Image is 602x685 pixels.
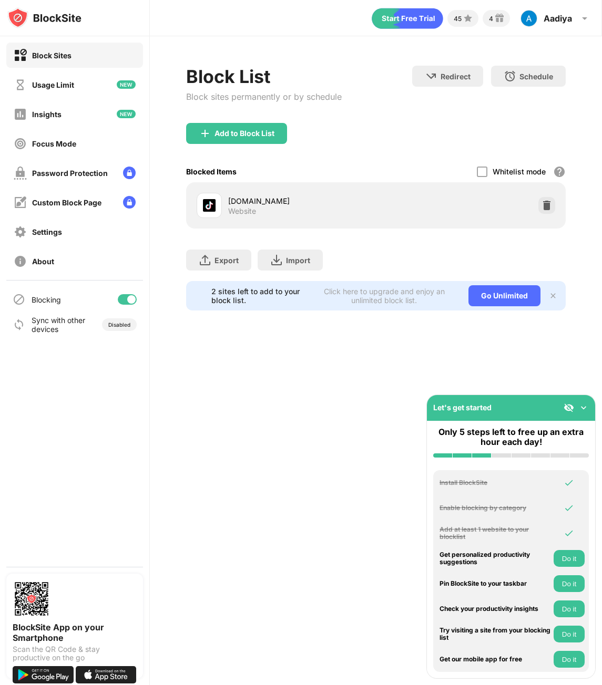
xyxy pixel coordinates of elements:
[14,255,27,268] img: about-off.svg
[186,167,237,176] div: Blocked Items
[440,627,551,642] div: Try visiting a site from your blocking list
[117,110,136,118] img: new-icon.svg
[32,80,74,89] div: Usage Limit
[32,227,62,236] div: Settings
[13,318,25,331] img: sync-icon.svg
[76,666,137,683] img: download-on-the-app-store.svg
[519,72,553,81] div: Schedule
[462,12,474,25] img: points-small.svg
[489,15,493,23] div: 4
[14,108,27,121] img: insights-off.svg
[203,199,216,212] img: favicons
[440,526,551,541] div: Add at least 1 website to your blocklist
[433,403,492,412] div: Let's get started
[14,49,27,62] img: block-on.svg
[440,605,551,613] div: Check your productivity insights
[32,316,86,334] div: Sync with other devices
[13,622,137,643] div: BlockSite App on your Smartphone
[440,551,551,566] div: Get personalized productivity suggestions
[313,287,456,305] div: Click here to upgrade and enjoy an unlimited block list.
[554,575,585,592] button: Do it
[286,256,310,265] div: Import
[13,580,50,618] img: options-page-qr-code.png
[14,225,27,238] img: settings-off.svg
[123,196,136,209] img: lock-menu.svg
[32,169,108,178] div: Password Protection
[14,78,27,91] img: time-usage-off.svg
[117,80,136,89] img: new-icon.svg
[521,10,537,27] img: AATXAJzSK-S5V9eLwD4VBSmnOyCldL66JLks7gzKrXdcgw=s96-c
[440,479,551,486] div: Install BlockSite
[441,72,471,81] div: Redirect
[211,287,307,305] div: 2 sites left to add to your block list.
[13,645,137,662] div: Scan the QR Code & stay productive on the go
[13,666,74,683] img: get-it-on-google-play.svg
[493,12,506,25] img: reward-small.svg
[14,167,27,180] img: password-protection-off.svg
[544,13,572,24] div: Aadiya
[32,198,101,207] div: Custom Block Page
[123,167,136,179] img: lock-menu.svg
[433,427,589,447] div: Only 5 steps left to free up an extra hour each day!
[14,137,27,150] img: focus-off.svg
[108,321,130,328] div: Disabled
[564,528,574,538] img: omni-check.svg
[554,550,585,567] button: Do it
[32,139,76,148] div: Focus Mode
[32,295,61,304] div: Blocking
[215,256,239,265] div: Export
[14,196,27,209] img: customize-block-page-off.svg
[554,651,585,668] button: Do it
[554,626,585,642] button: Do it
[554,600,585,617] button: Do it
[186,91,342,102] div: Block sites permanently or by schedule
[578,402,589,413] img: omni-setup-toggle.svg
[564,478,574,488] img: omni-check.svg
[228,195,376,206] div: [DOMAIN_NAME]
[440,504,551,512] div: Enable blocking by category
[32,51,72,60] div: Block Sites
[440,580,551,587] div: Pin BlockSite to your taskbar
[186,66,342,87] div: Block List
[7,7,81,28] img: logo-blocksite.svg
[228,206,256,216] div: Website
[493,167,546,176] div: Whitelist mode
[564,402,574,413] img: eye-not-visible.svg
[564,503,574,513] img: omni-check.svg
[440,656,551,663] div: Get our mobile app for free
[32,110,62,119] div: Insights
[454,15,462,23] div: 45
[215,129,274,138] div: Add to Block List
[372,8,443,29] div: animation
[549,292,557,300] img: x-button.svg
[13,293,25,306] img: blocking-icon.svg
[32,257,54,266] div: About
[468,285,540,306] div: Go Unlimited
